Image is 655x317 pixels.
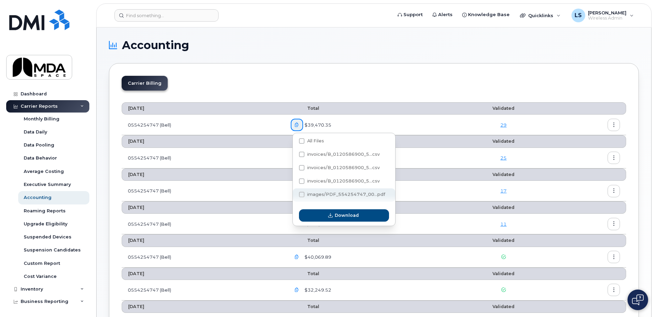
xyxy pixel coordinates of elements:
[335,212,359,219] span: Download
[122,201,285,214] th: [DATE]
[122,301,285,313] th: [DATE]
[307,192,385,197] span: images/PDF_554254747_00...pdf
[453,201,554,214] th: Validated
[122,214,285,234] td: 0554254747 (Bell)
[500,122,507,128] a: 29
[299,209,389,222] button: Download
[453,301,554,313] th: Validated
[122,280,285,301] td: 0554254747 (Bell)
[307,138,324,143] span: All Files
[122,102,285,115] th: [DATE]
[291,205,319,210] span: Total
[122,234,285,247] th: [DATE]
[307,152,380,157] span: invoices/B_0120586900_5...csv
[299,180,380,185] span: invoices/B_0120586900_554254747_25082025_DTL.csv
[299,193,385,198] span: images/PDF_554254747_008_0000000000.pdf
[453,168,554,181] th: Validated
[122,168,285,181] th: [DATE]
[122,247,285,268] td: 0554254747 (Bell)
[291,106,319,111] span: Total
[500,221,507,227] a: 11
[299,166,380,172] span: invoices/B_0120586900_554254747_25082025_MOB.csv
[291,271,319,276] span: Total
[122,268,285,280] th: [DATE]
[122,40,189,50] span: Accounting
[500,155,507,161] a: 25
[307,165,380,170] span: invoices/B_0120586900_5...csv
[291,238,319,243] span: Total
[303,287,331,293] span: $32,249.52
[122,115,285,135] td: 0554254747 (Bell)
[632,294,644,305] img: Open chat
[122,181,285,201] td: 0554254747 (Bell)
[453,268,554,280] th: Validated
[291,172,319,177] span: Total
[122,148,285,168] td: 0554254747 (Bell)
[122,135,285,148] th: [DATE]
[291,304,319,309] span: Total
[303,122,331,128] span: $39,470.35
[453,102,554,115] th: Validated
[291,139,319,144] span: Total
[303,254,331,260] span: $40,069.89
[500,188,507,193] a: 17
[307,178,380,184] span: invoices/B_0120586900_5...csv
[453,135,554,148] th: Validated
[453,234,554,247] th: Validated
[299,153,380,158] span: invoices/B_0120586900_554254747_25082025_ACC.csv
